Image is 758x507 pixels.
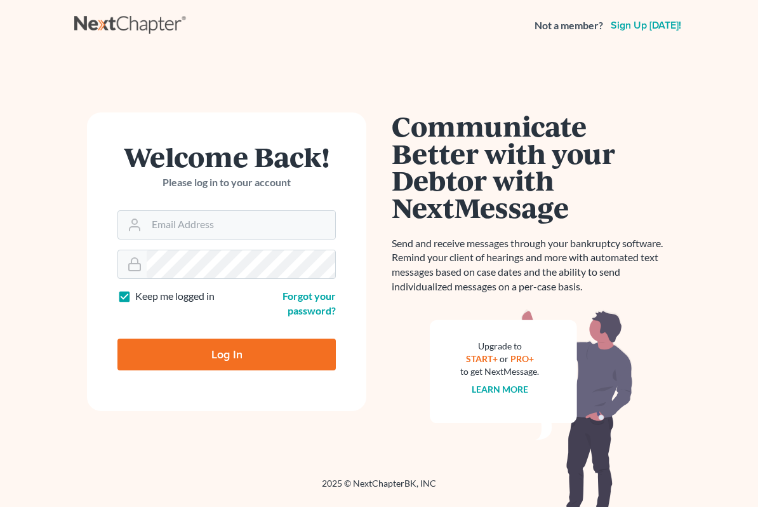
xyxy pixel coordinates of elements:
h1: Communicate Better with your Debtor with NextMessage [392,112,671,221]
input: Email Address [147,211,335,239]
div: Upgrade to [460,340,539,353]
a: Sign up [DATE]! [608,20,684,30]
a: Learn more [472,384,528,395]
input: Log In [117,339,336,370]
label: Keep me logged in [135,289,215,304]
a: Forgot your password? [283,290,336,316]
div: 2025 © NextChapterBK, INC [74,477,684,500]
p: Please log in to your account [117,175,336,190]
div: to get NextMessage. [460,365,539,378]
a: START+ [466,353,498,364]
span: or [500,353,509,364]
p: Send and receive messages through your bankruptcy software. Remind your client of hearings and mo... [392,236,671,294]
h1: Welcome Back! [117,143,336,170]
strong: Not a member? [535,18,603,33]
a: PRO+ [510,353,534,364]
